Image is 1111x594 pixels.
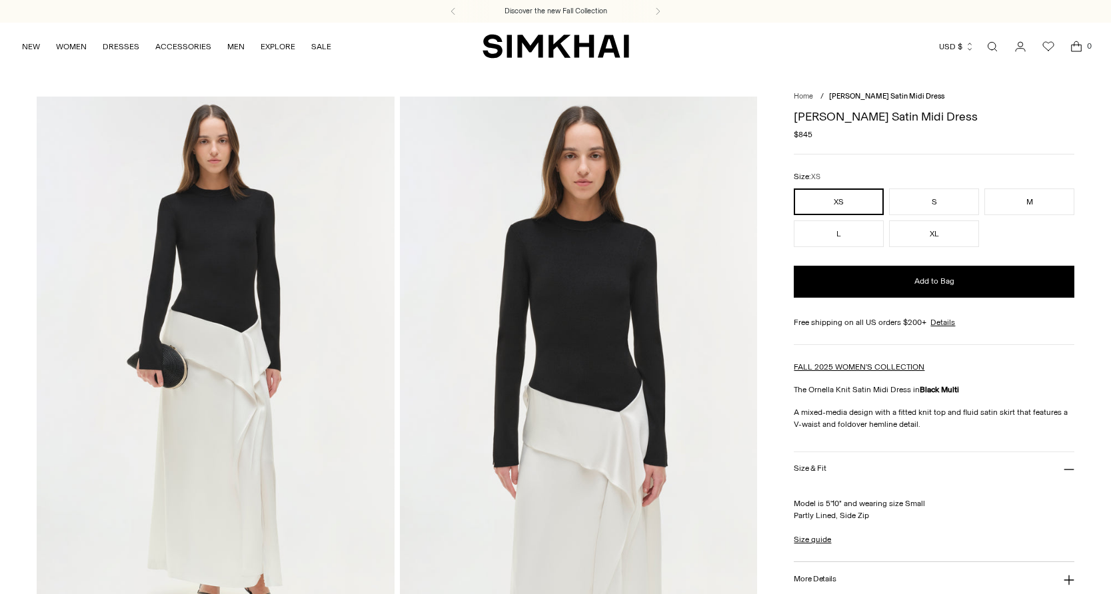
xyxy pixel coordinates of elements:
[920,385,959,394] strong: Black Multi
[311,32,331,61] a: SALE
[794,266,1074,298] button: Add to Bag
[794,170,820,183] label: Size:
[1035,33,1062,60] a: Wishlist
[829,92,944,101] span: [PERSON_NAME] Satin Midi Dress
[794,384,1074,396] p: The Ornella Knit Satin Midi Dress in
[794,406,1074,430] p: A mixed-media design with a fitted knit top and fluid satin skirt that features a V-waist and fol...
[103,32,139,61] a: DRESSES
[794,91,1074,103] nav: breadcrumbs
[794,316,1074,328] div: Free shipping on all US orders $200+
[794,575,836,583] h3: More Details
[155,32,211,61] a: ACCESSORIES
[889,188,979,215] button: S
[505,6,607,17] a: Discover the new Fall Collection
[794,220,884,247] button: L
[820,91,824,103] div: /
[794,129,812,141] span: $845
[794,92,813,101] a: Home
[794,452,1074,486] button: Size & Fit
[794,464,826,473] h3: Size & Fit
[227,32,245,61] a: MEN
[794,111,1074,123] h1: [PERSON_NAME] Satin Midi Dress
[889,220,979,247] button: XL
[1083,40,1095,52] span: 0
[1063,33,1090,60] a: Open cart modal
[261,32,295,61] a: EXPLORE
[979,33,1006,60] a: Open search modal
[794,188,884,215] button: XS
[794,533,831,545] a: Size guide
[22,32,40,61] a: NEW
[914,276,954,287] span: Add to Bag
[794,362,924,372] a: FALL 2025 WOMEN'S COLLECTION
[930,316,955,328] a: Details
[483,33,629,59] a: SIMKHAI
[811,172,820,181] span: XS
[939,32,974,61] button: USD $
[984,188,1074,215] button: M
[56,32,87,61] a: WOMEN
[794,485,1074,521] p: Model is 5'10" and wearing size Small Partly Lined, Side Zip
[1007,33,1034,60] a: Go to the account page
